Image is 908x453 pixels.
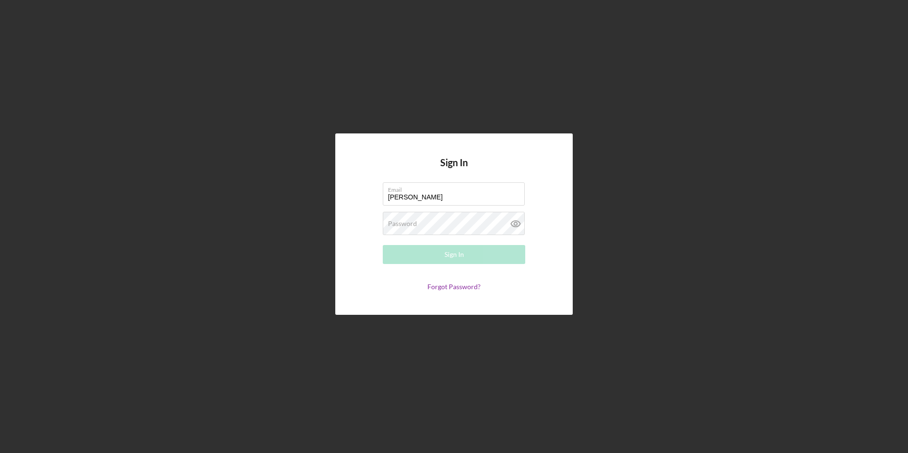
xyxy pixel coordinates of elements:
button: Sign In [383,245,525,264]
label: Email [388,183,525,193]
h4: Sign In [440,157,468,182]
label: Password [388,220,417,227]
div: Sign In [445,245,464,264]
a: Forgot Password? [427,283,481,291]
